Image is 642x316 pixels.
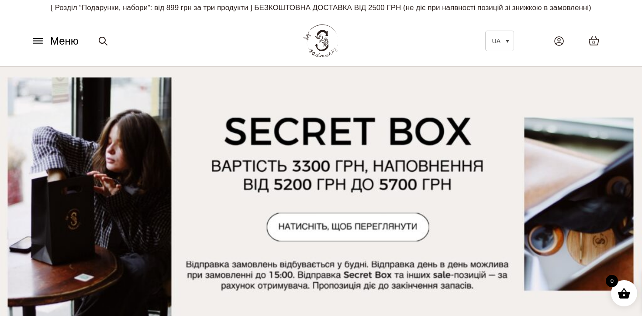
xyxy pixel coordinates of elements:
[50,33,79,49] span: Меню
[592,39,595,46] span: 0
[28,33,81,49] button: Меню
[304,24,338,57] img: BY SADOVSKIY
[606,275,618,287] span: 0
[580,27,608,55] a: 0
[492,38,500,45] span: UA
[485,31,514,51] a: UA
